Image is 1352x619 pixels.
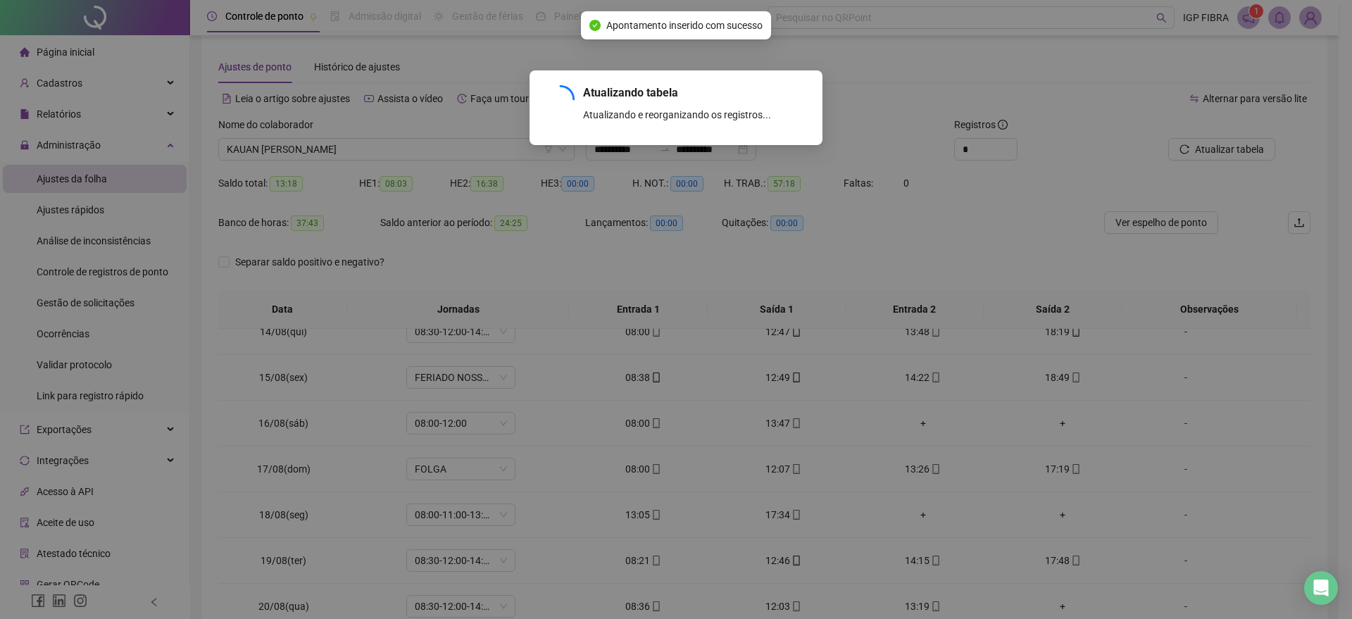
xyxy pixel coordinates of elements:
[583,107,806,123] div: Atualizando e reorganizando os registros...
[545,84,576,115] span: loading
[606,18,763,33] span: Apontamento inserido com sucesso
[589,20,601,31] span: check-circle
[1304,571,1338,605] div: Open Intercom Messenger
[583,85,806,101] div: Atualizando tabela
